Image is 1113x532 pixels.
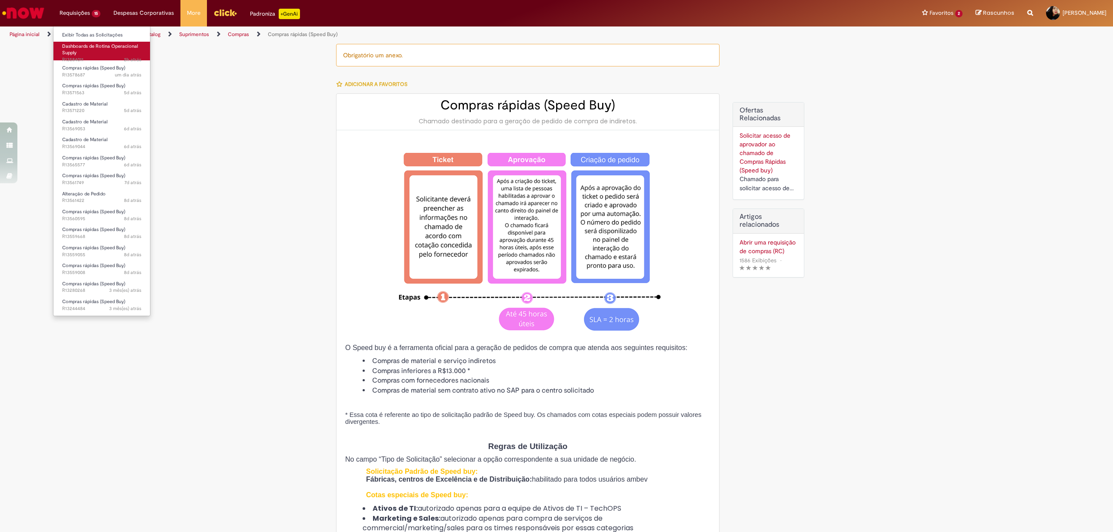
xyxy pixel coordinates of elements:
span: 6d atrás [124,143,141,150]
time: 26/09/2025 16:22:49 [124,89,141,96]
ul: Requisições [53,26,150,316]
span: Compras rápidas (Speed Buy) [62,155,125,161]
div: Padroniza [250,9,300,19]
span: Compras rápidas (Speed Buy) [62,208,125,215]
span: Cadastro de Material [62,101,107,107]
span: Rascunhos [983,9,1014,17]
span: R13559668 [62,233,141,240]
a: Aberto R13244484 : Compras rápidas (Speed Buy) [53,297,150,313]
span: Fábricas, centros de Excelência e de Distribuição: [366,476,532,483]
span: 8d atrás [124,233,141,240]
button: Adicionar a Favoritos [336,75,412,93]
span: Requisições [60,9,90,17]
span: Compras rápidas (Speed Buy) [62,262,125,269]
div: Abrir uma requisição de compras (RC) [740,238,797,255]
ul: Trilhas de página [7,26,736,43]
span: R13561422 [62,197,141,204]
a: Aberto R13559008 : Compras rápidas (Speed Buy) [53,261,150,277]
span: 7d atrás [124,179,141,186]
li: Compras inferiores a R$13.000 * [363,366,710,376]
span: R13280268 [62,287,141,294]
span: Cadastro de Material [62,136,107,143]
div: Chamado destinado para a geração de pedido de compra de indiretos. [345,117,710,126]
time: 24/09/2025 09:28:13 [124,179,141,186]
span: • [778,254,783,266]
div: Ofertas Relacionadas [733,102,804,200]
time: 26/09/2025 08:06:34 [124,126,141,132]
h2: Ofertas Relacionadas [740,107,797,122]
span: R13565577 [62,162,141,169]
a: Aberto R13571220 : Cadastro de Material [53,99,150,116]
span: Cadastro de Material [62,119,107,125]
span: Despesas Corporativas [113,9,174,17]
strong: Ativos [373,503,397,513]
a: Aberto R13280268 : Compras rápidas (Speed Buy) [53,279,150,295]
span: O Speed buy é a ferramenta oficial para a geração de pedidos de compra que atenda aos seguintes r... [345,344,687,351]
time: 26/09/2025 15:32:37 [124,107,141,114]
a: Aberto R13559055 : Compras rápidas (Speed Buy) [53,243,150,259]
time: 11/07/2025 13:52:15 [109,287,141,294]
div: Chamado para solicitar acesso de aprovador ao ticket de Speed buy [740,175,797,193]
li: Compras de material e serviço indiretos [363,356,710,366]
time: 23/09/2025 15:12:32 [124,233,141,240]
span: 5d atrás [124,89,141,96]
span: 3 mês(es) atrás [109,305,141,312]
a: Aberto R13559668 : Compras rápidas (Speed Buy) [53,225,150,241]
a: Página inicial [10,31,40,38]
span: R13559008 [62,269,141,276]
span: habilitado para todos usuários ambev [532,476,647,483]
span: 1586 Exibições [740,257,776,264]
span: R13569053 [62,126,141,132]
span: 8d atrás [124,269,141,276]
time: 23/09/2025 13:22:33 [124,269,141,276]
span: 5d atrás [124,107,141,114]
span: [PERSON_NAME] [1063,9,1106,17]
span: 8d atrás [124,215,141,222]
span: autorizado apenas para a equipe de Ativos de TI – TechOPS [397,503,621,513]
a: Aberto R13571563 : Compras rápidas (Speed Buy) [53,81,150,97]
a: Aberto R13561749 : Compras rápidas (Speed Buy) [53,171,150,187]
time: 05/07/2025 09:01:40 [109,305,141,312]
span: Alteração de Pedido [62,191,106,197]
div: Obrigatório um anexo. [336,44,720,66]
time: 26/09/2025 08:04:04 [124,143,141,150]
span: R13569044 [62,143,141,150]
a: Solicitar acesso de aprovador ao chamado de Compras Rápidas (Speed buy) [740,132,790,174]
span: Compras rápidas (Speed Buy) [62,172,125,179]
a: Aberto R13569053 : Cadastro de Material [53,117,150,133]
time: 23/09/2025 13:32:50 [124,251,141,258]
span: 2 [955,10,963,17]
span: Cotas especiais de Speed buy: [366,491,468,499]
span: 6d atrás [124,162,141,168]
li: Compras com fornecedores nacionais [363,376,710,386]
span: R13244484 [62,305,141,312]
span: 8d atrás [124,251,141,258]
span: 8d atrás [124,197,141,204]
a: Suprimentos [179,31,209,38]
span: Regras de Utilização [488,442,567,451]
span: R13584011 [62,56,141,63]
span: Favoritos [930,9,953,17]
a: Aberto R13565577 : Compras rápidas (Speed Buy) [53,153,150,169]
p: +GenAi [279,9,300,19]
strong: de TI: [398,503,418,513]
a: Exibir Todas as Solicitações [53,30,150,40]
span: Compras rápidas (Speed Buy) [62,245,125,251]
span: * Essa cota é referente ao tipo de solicitação padrão de Speed buy. Os chamados com cotas especia... [345,411,701,425]
a: Aberto R13578687 : Compras rápidas (Speed Buy) [53,63,150,79]
a: Rascunhos [976,9,1014,17]
span: 2h atrás [124,56,141,63]
span: 6d atrás [124,126,141,132]
a: Aberto R13560595 : Compras rápidas (Speed Buy) [53,207,150,223]
span: R13560595 [62,215,141,222]
span: R13578687 [62,72,141,79]
time: 25/09/2025 10:01:08 [124,162,141,168]
img: click_logo_yellow_360x200.png [213,6,237,19]
span: No campo “Tipo de Solicitação” selecionar a opção correspondente a sua unidade de negócio. [345,456,636,463]
a: Compras rápidas (Speed Buy) [268,31,338,38]
span: R13571563 [62,89,141,96]
span: Compras rápidas (Speed Buy) [62,298,125,305]
span: 15 [92,10,100,17]
span: um dia atrás [115,72,141,78]
span: Compras rápidas (Speed Buy) [62,83,125,89]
